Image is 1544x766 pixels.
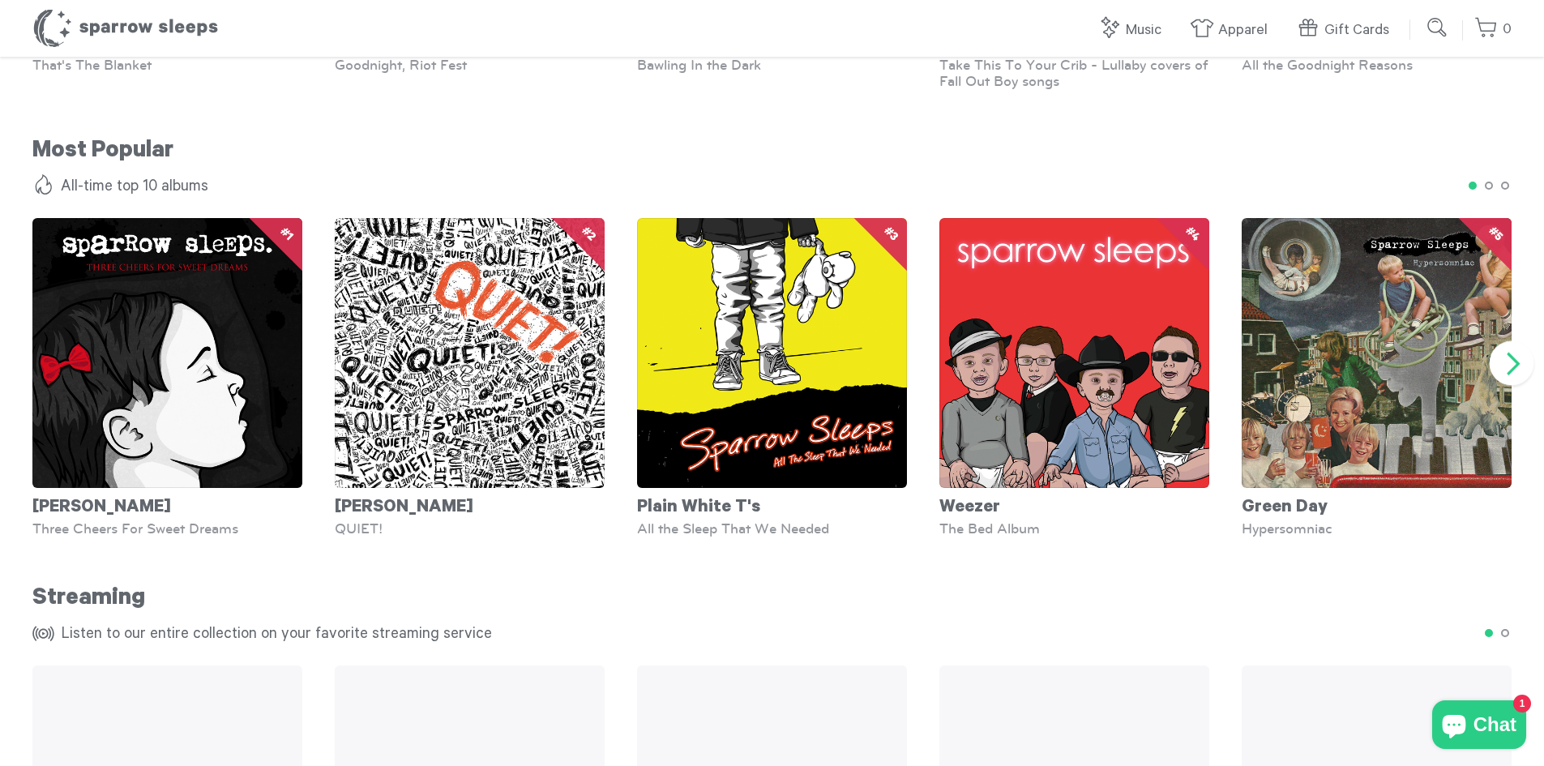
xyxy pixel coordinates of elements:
h2: Streaming [32,585,1512,615]
button: Next [1490,340,1534,385]
a: 0 [1474,12,1512,47]
img: SS-Hypersomniac-Cover-1600x1600_grande.jpg [1242,218,1512,488]
button: 2 of 3 [1479,176,1495,192]
h1: Sparrow Sleeps [32,8,219,49]
a: Green Day Hypersomniac [1242,218,1512,537]
img: SS-The_Bed_Album-Weezer-1600x1600_grande.png [939,218,1209,488]
a: [PERSON_NAME] Three Cheers For Sweet Dreams [32,218,302,537]
a: Apparel [1190,13,1276,48]
inbox-online-store-chat: Shopify online store chat [1427,700,1531,753]
div: That's The Blanket [32,57,302,73]
div: [PERSON_NAME] [32,488,302,520]
div: [PERSON_NAME] [335,488,605,520]
div: Goodnight, Riot Fest [335,57,605,73]
button: 2 of 2 [1495,623,1512,640]
img: SparrowSleeps-PlainWhiteT_s-AllTheSleepThatWeNeeded-Cover_grande.png [637,218,907,488]
button: 1 of 3 [1463,176,1479,192]
div: Hypersomniac [1242,520,1512,537]
input: Submit [1422,11,1454,44]
a: Plain White T's All the Sleep That We Needed [637,218,907,537]
h4: All-time top 10 albums [32,176,1512,200]
div: The Bed Album [939,520,1209,537]
button: 1 of 2 [1479,623,1495,640]
img: SS-Quiet-Cover-1600x1600_grande.jpg [335,218,605,488]
div: Bawling In the Dark [637,57,907,73]
a: [PERSON_NAME] QUIET! [335,218,605,537]
div: Three Cheers For Sweet Dreams [32,520,302,537]
img: SS-ThreeCheersForSweetDreams-Cover-1600x1600_grande.png [32,218,302,488]
div: All the Goodnight Reasons [1242,57,1512,73]
div: All the Sleep That We Needed [637,520,907,537]
button: 3 of 3 [1495,176,1512,192]
div: Green Day [1242,488,1512,520]
div: Weezer [939,488,1209,520]
a: Weezer The Bed Album [939,218,1209,537]
div: Take This To Your Crib - Lullaby covers of Fall Out Boy songs [939,57,1209,89]
a: Music [1097,13,1170,48]
div: QUIET! [335,520,605,537]
div: Plain White T's [637,488,907,520]
h4: Listen to our entire collection on your favorite streaming service [32,623,1512,648]
a: Gift Cards [1296,13,1397,48]
h2: Most Popular [32,138,1512,168]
